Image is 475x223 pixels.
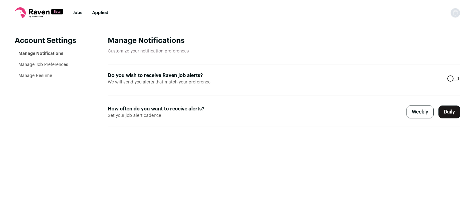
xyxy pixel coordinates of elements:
[108,48,460,54] p: Customize your notification preferences
[407,106,434,118] label: Weekly
[92,11,108,15] a: Applied
[108,36,460,46] h1: Manage Notifications
[108,113,221,119] span: Set your job alert cadence
[73,11,82,15] a: Jobs
[18,63,68,67] a: Manage Job Preferences
[438,106,460,118] label: Daily
[15,36,78,46] header: Account Settings
[108,79,221,85] span: We will send you alerts that match your preference
[18,74,52,78] a: Manage Resume
[108,105,221,113] label: How often do you want to receive alerts?
[450,8,460,18] img: nopic.png
[108,72,221,79] label: Do you wish to receive Raven job alerts?
[18,52,63,56] a: Manage Notifications
[450,8,460,18] button: Open dropdown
